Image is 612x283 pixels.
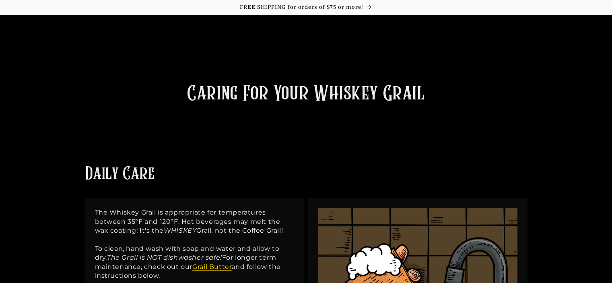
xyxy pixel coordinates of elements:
em: The Grail is NOT dishwasher safe! [107,254,222,261]
p: The Whiskey Grail is appropriate for temperatures between 35°F and 120°F. Hot beverages may melt ... [95,208,294,280]
p: FREE SHIPPING for orders of $75 or more! [8,4,604,11]
h2: Daily Care [85,163,155,186]
a: Grail Butter [192,263,231,271]
h2: Caring For Your Whiskey Grail [149,81,463,108]
em: WHISKEY [164,227,196,234]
